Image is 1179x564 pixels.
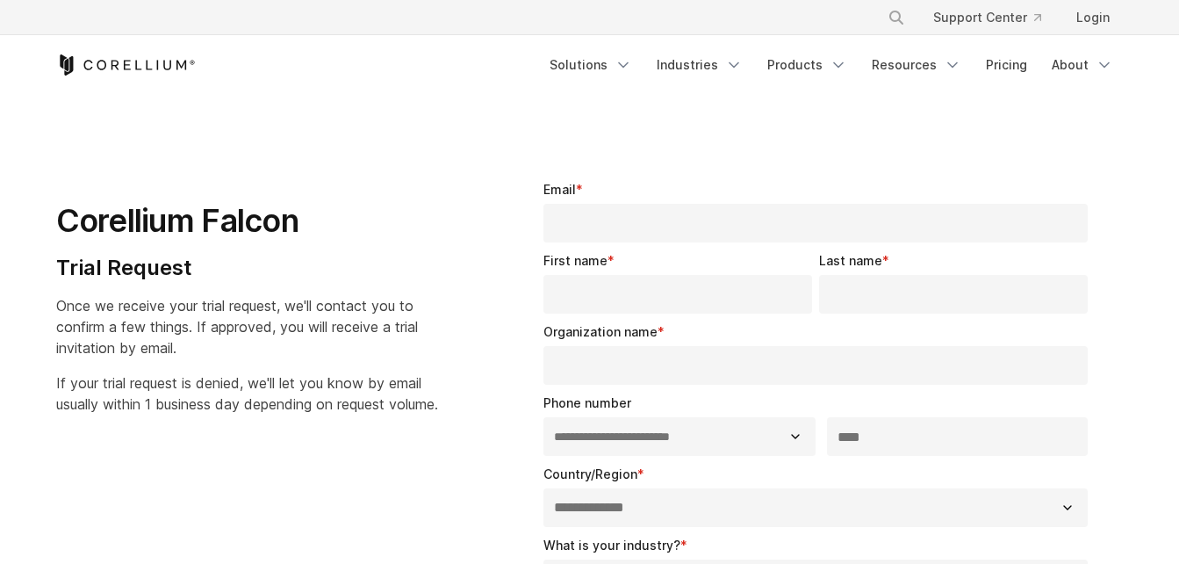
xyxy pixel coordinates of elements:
[646,49,753,81] a: Industries
[543,253,607,268] span: First name
[56,255,438,281] h4: Trial Request
[861,49,972,81] a: Resources
[543,324,658,339] span: Organization name
[1062,2,1124,33] a: Login
[543,395,631,410] span: Phone number
[539,49,643,81] a: Solutions
[56,54,196,76] a: Corellium Home
[1041,49,1124,81] a: About
[757,49,858,81] a: Products
[539,49,1124,81] div: Navigation Menu
[543,466,637,481] span: Country/Region
[543,538,680,553] span: What is your industry?
[56,374,438,413] span: If your trial request is denied, we'll let you know by email usually within 1 business day depend...
[543,182,576,197] span: Email
[919,2,1055,33] a: Support Center
[56,201,438,241] h1: Corellium Falcon
[56,297,418,357] span: Once we receive your trial request, we'll contact you to confirm a few things. If approved, you w...
[881,2,912,33] button: Search
[975,49,1038,81] a: Pricing
[866,2,1124,33] div: Navigation Menu
[819,253,882,268] span: Last name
